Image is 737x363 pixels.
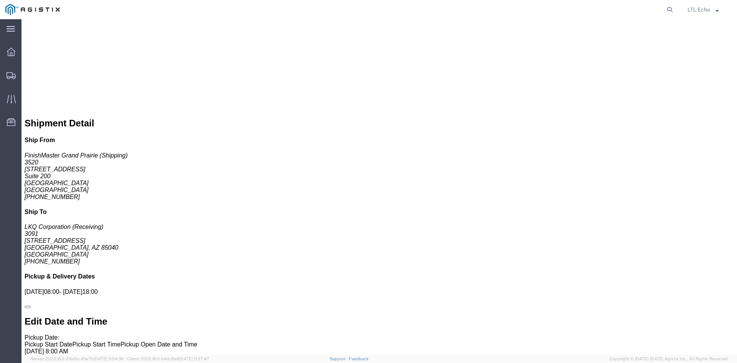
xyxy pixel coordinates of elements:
a: Feedback [349,356,368,361]
span: Server: 2025.16.0-21b0bc45e7b [31,356,124,361]
a: Support [330,356,349,361]
span: Copyright © [DATE]-[DATE] Agistix Inc., All Rights Reserved [610,356,728,362]
span: Client: 2025.16.0-b4dc8a9 [127,356,209,361]
iframe: FS Legacy Container [21,19,737,355]
img: logo [5,4,60,15]
span: [DATE] 11:54:36 [94,356,124,361]
span: [DATE] 11:37:47 [179,356,209,361]
button: LTL Echo [687,5,726,14]
span: LTL Echo [687,5,710,14]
